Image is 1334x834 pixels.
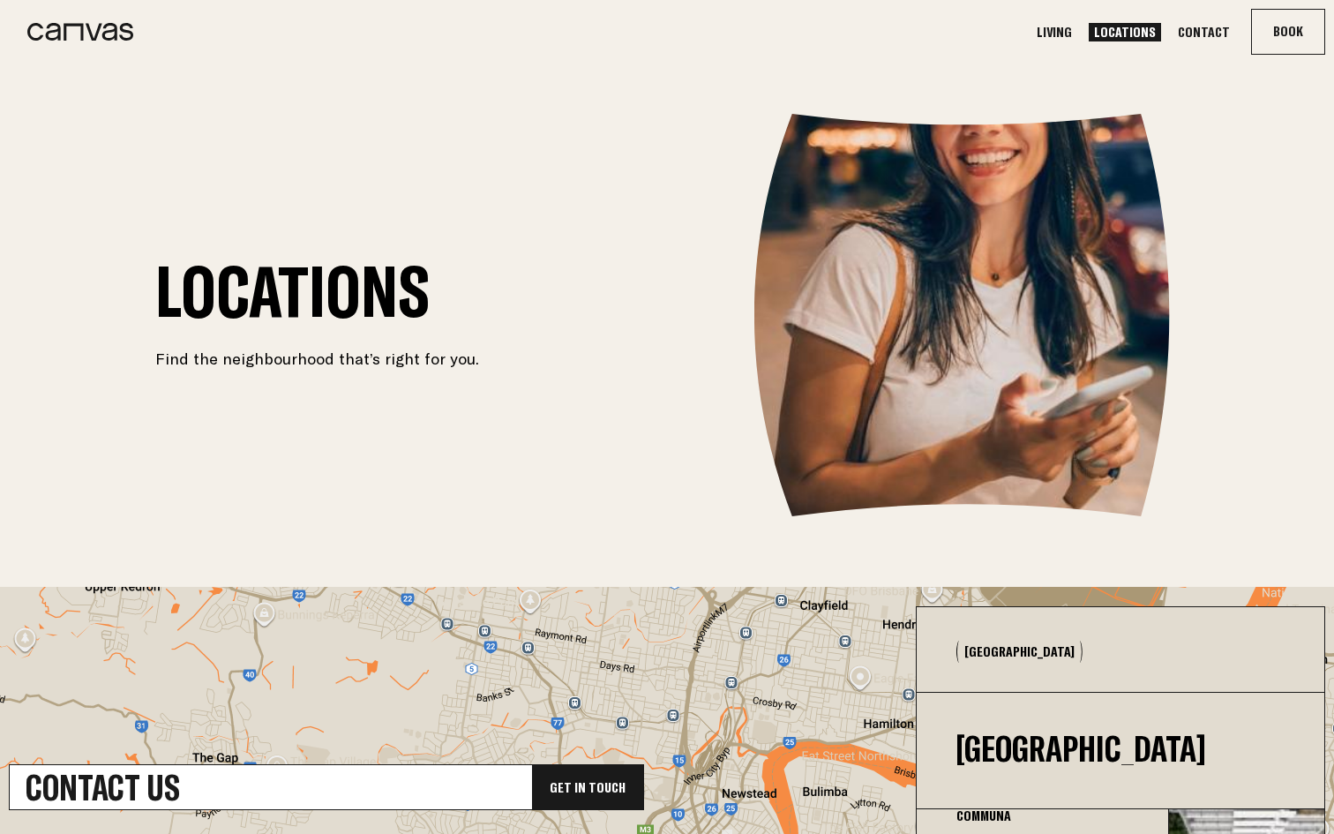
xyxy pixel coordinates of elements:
[956,808,1145,823] h3: Communa
[155,349,479,370] p: Find the neighbourhood that’s right for you.
[9,764,644,810] a: Contact UsGet In Touch
[754,114,1179,516] img: Canvas_living_locations
[1031,23,1077,41] a: Living
[1173,23,1235,41] a: Contact
[155,260,479,322] h1: Locations
[1252,10,1324,54] button: Book
[532,765,643,809] div: Get In Touch
[956,641,1083,663] button: [GEOGRAPHIC_DATA]
[1089,23,1161,41] a: Locations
